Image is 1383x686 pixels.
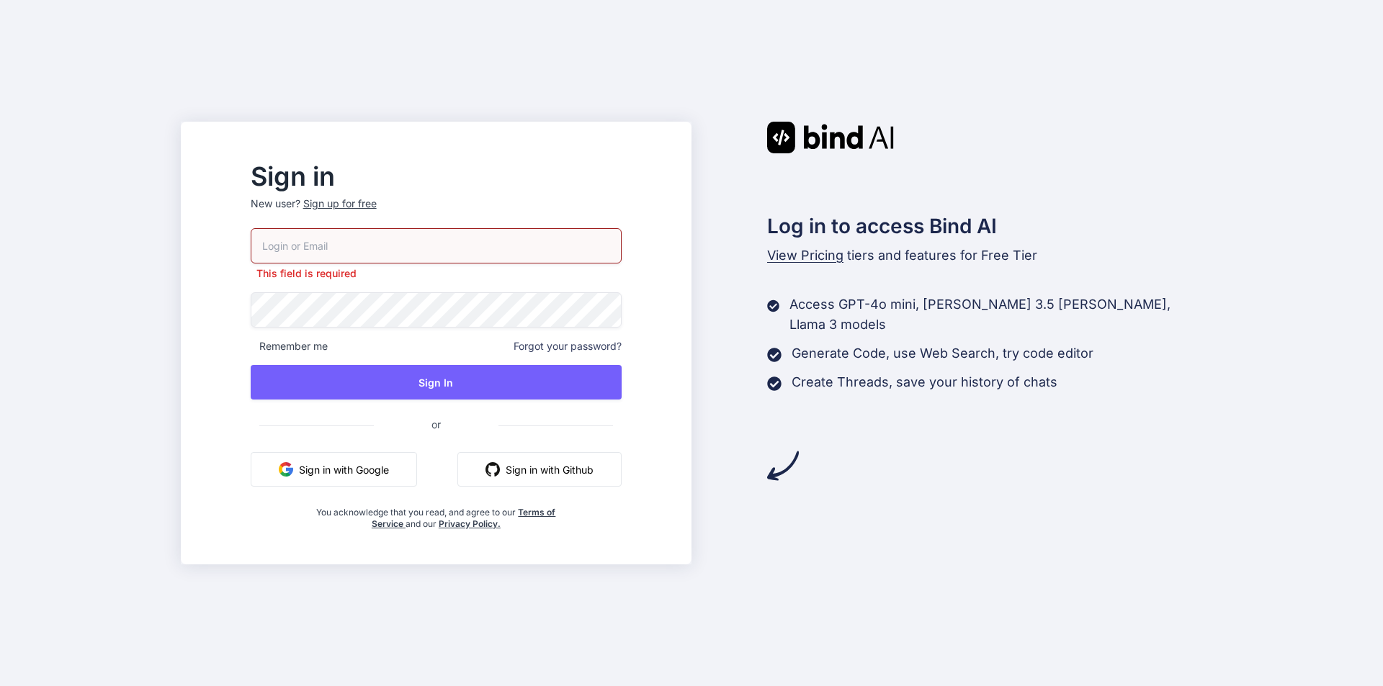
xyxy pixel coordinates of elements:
p: Generate Code, use Web Search, try code editor [792,343,1093,364]
a: Privacy Policy. [439,518,501,529]
div: Sign up for free [303,197,377,211]
button: Sign In [251,365,622,400]
span: Remember me [251,339,328,353]
h2: Log in to access Bind AI [767,211,1202,241]
button: Sign in with Github [457,452,622,487]
button: Sign in with Google [251,452,417,487]
p: Access GPT-4o mini, [PERSON_NAME] 3.5 [PERSON_NAME], Llama 3 models [789,294,1202,335]
img: Bind AI logo [767,122,894,153]
img: google [279,462,293,477]
p: Create Threads, save your history of chats [792,372,1057,392]
img: arrow [767,450,799,482]
p: This field is required [251,266,622,281]
img: github [485,462,500,477]
div: You acknowledge that you read, and agree to our and our [313,498,560,530]
input: Login or Email [251,228,622,263]
span: View Pricing [767,248,843,263]
span: or [374,407,498,442]
span: Forgot your password? [514,339,622,353]
h2: Sign in [251,165,622,188]
a: Terms of Service [372,507,556,529]
p: New user? [251,197,622,228]
p: tiers and features for Free Tier [767,245,1202,266]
